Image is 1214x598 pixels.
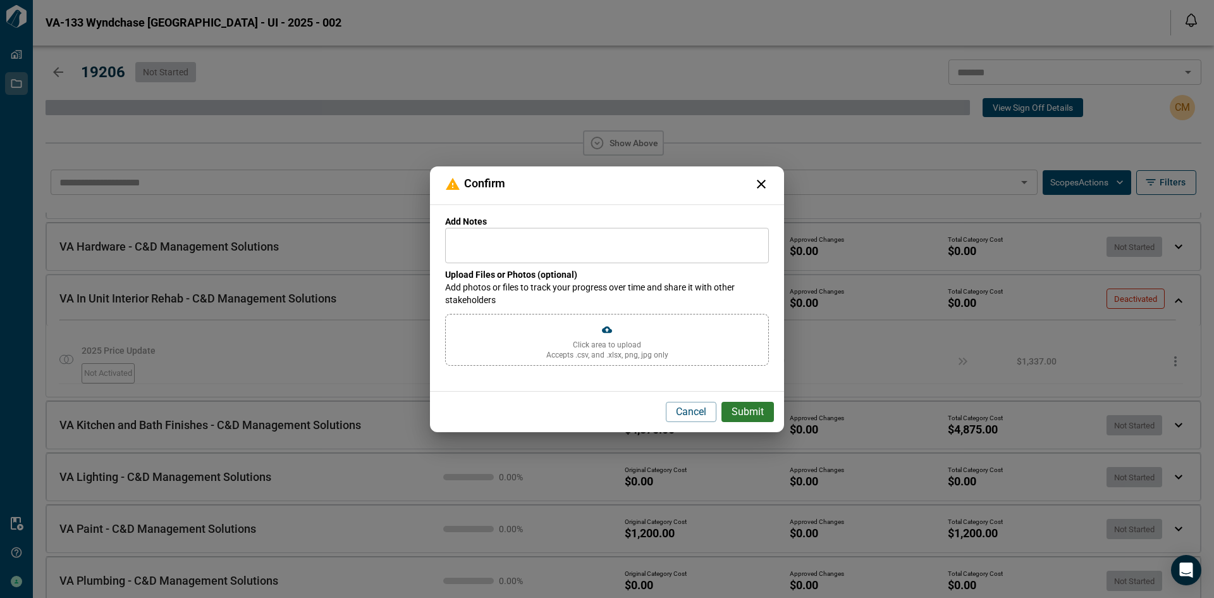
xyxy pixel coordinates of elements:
[445,270,577,280] span: Upload Files or Photos (optional)
[1171,555,1201,585] div: Open Intercom Messenger
[721,402,774,422] button: Submit
[464,177,505,191] span: Confirm
[676,406,706,418] span: Cancel
[732,406,764,418] span: Submit
[445,281,769,306] span: Add photos or files to track your progress over time and share it with other stakeholders
[445,216,487,227] span: Add Notes
[546,350,668,360] span: Accepts .csv, and .xlsx, png, jpg only
[666,402,716,422] button: Cancel
[573,340,641,350] span: Click area to upload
